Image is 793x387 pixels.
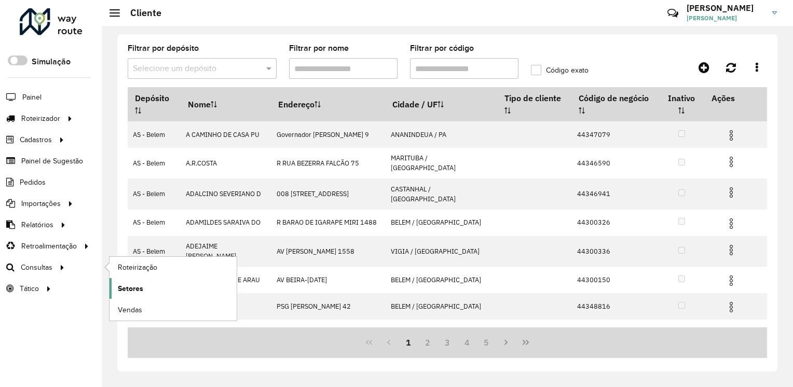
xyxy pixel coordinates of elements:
td: 44300150 [571,267,658,293]
a: Contato Rápido [662,2,684,24]
span: Importações [21,198,61,209]
label: Código exato [531,65,589,76]
td: PSG [PERSON_NAME] 80 [271,320,386,346]
th: Código de negócio [571,87,658,121]
td: ADALCINO SEVERIANO D [181,178,271,209]
td: AV BEIRA-[DATE] [271,267,386,293]
td: R BARAO DE IGARAPE MIRI 1488 [271,210,386,236]
td: 008 [STREET_ADDRESS] [271,178,386,209]
td: 44346572 [571,320,658,346]
th: Inativo [659,87,705,121]
span: Painel [22,92,42,103]
span: [PERSON_NAME] [687,13,764,23]
td: BELEM / [GEOGRAPHIC_DATA] [386,293,498,320]
button: 1 [399,333,418,352]
td: VIGIA / [GEOGRAPHIC_DATA] [386,236,498,267]
span: Relatórios [21,219,53,230]
td: AV [PERSON_NAME] 1558 [271,236,386,267]
td: BELEM / [GEOGRAPHIC_DATA] [386,210,498,236]
th: Tipo de cliente [498,87,572,121]
td: AS - Belem [128,178,181,209]
h3: [PERSON_NAME] [687,3,764,13]
a: Vendas [110,299,237,320]
td: 44346941 [571,178,658,209]
span: Retroalimentação [21,241,77,252]
span: Roteirização [118,262,157,273]
button: 5 [477,333,497,352]
td: 44346590 [571,148,658,178]
a: Setores [110,278,237,299]
span: Tático [20,283,39,294]
h2: Cliente [120,7,161,19]
button: Next Page [496,333,516,352]
span: Pedidos [20,177,46,188]
span: Setores [118,283,143,294]
a: Roteirização [110,257,237,278]
td: R RUA BEZERRA FALCÃO 75 [271,148,386,178]
span: Roteirizador [21,113,60,124]
td: Governador [PERSON_NAME] 9 [271,121,386,148]
td: BELEM / [GEOGRAPHIC_DATA] [386,320,498,346]
span: Consultas [21,262,52,273]
td: MARITUBA / [GEOGRAPHIC_DATA] [386,148,498,178]
span: Vendas [118,305,142,315]
td: 44347079 [571,121,658,148]
label: Filtrar por nome [289,42,349,54]
td: A CAMINHO DE CASA PU [181,121,271,148]
td: AS - Belem [128,148,181,178]
td: 44300326 [571,210,658,236]
td: AS - Belem [128,236,181,267]
td: AS - Belem [128,210,181,236]
td: PSG [PERSON_NAME] 42 [271,293,386,320]
td: 44300336 [571,236,658,267]
td: ADEJAIME [PERSON_NAME] [181,236,271,267]
button: 2 [418,333,437,352]
th: Depósito [128,87,181,121]
td: ADAMILDES SARAIVA DO [181,210,271,236]
td: CASTANHAL / [GEOGRAPHIC_DATA] [386,178,498,209]
button: 3 [437,333,457,352]
label: Filtrar por depósito [128,42,199,54]
th: Endereço [271,87,386,121]
td: AS - Belem [128,121,181,148]
button: Last Page [516,333,536,352]
th: Ações [704,87,767,109]
td: BELEM / [GEOGRAPHIC_DATA] [386,267,498,293]
th: Nome [181,87,271,121]
td: 44348816 [571,293,658,320]
button: 4 [457,333,477,352]
label: Simulação [32,56,71,68]
td: ANANINDEUA / PA [386,121,498,148]
td: A.R.COSTA [181,148,271,178]
label: Filtrar por código [410,42,474,54]
span: Painel de Sugestão [21,156,83,167]
th: Cidade / UF [386,87,498,121]
span: Cadastros [20,134,52,145]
